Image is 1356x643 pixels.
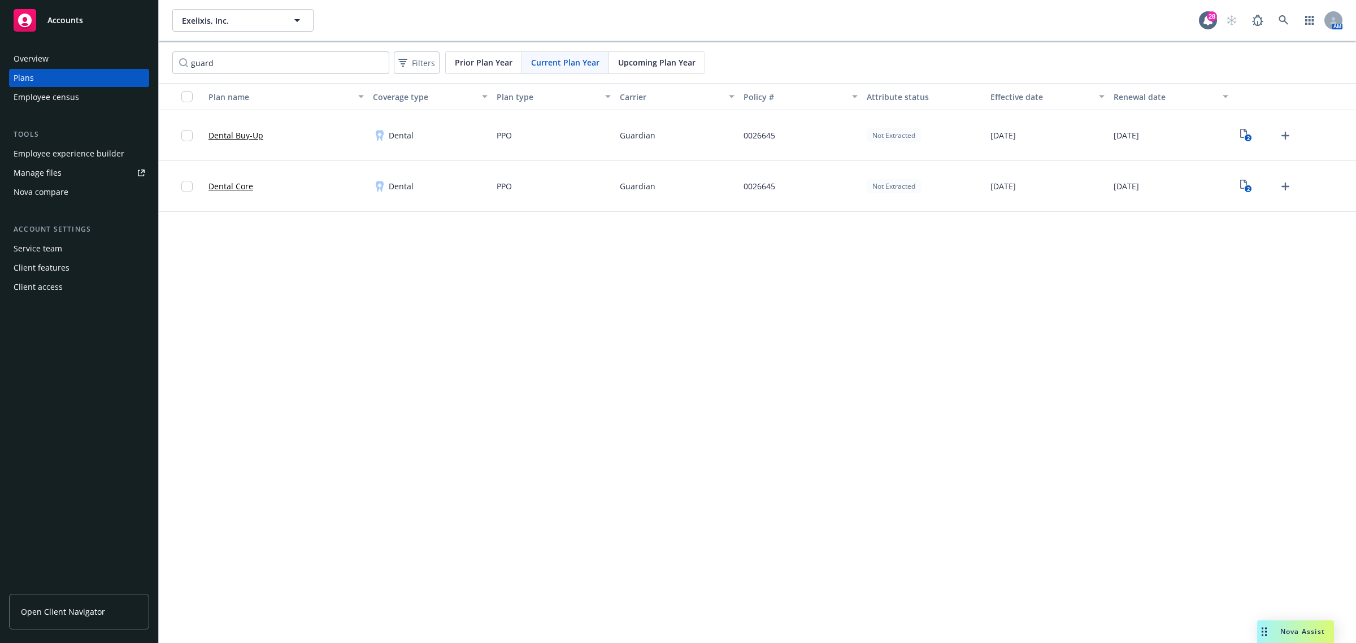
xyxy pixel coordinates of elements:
[208,180,253,192] a: Dental Core
[867,91,981,103] div: Attribute status
[744,91,845,103] div: Policy #
[1237,177,1255,195] a: View Plan Documents
[182,15,280,27] span: Exelixis, Inc.
[990,129,1016,141] span: [DATE]
[1298,9,1321,32] a: Switch app
[497,180,512,192] span: PPO
[14,183,68,201] div: Nova compare
[744,180,775,192] span: 0026645
[9,69,149,87] a: Plans
[1207,11,1217,21] div: 28
[204,83,368,110] button: Plan name
[9,88,149,106] a: Employee census
[618,57,696,68] span: Upcoming Plan Year
[1276,177,1294,195] a: Upload Plan Documents
[986,83,1109,110] button: Effective date
[1280,627,1325,636] span: Nova Assist
[1114,129,1139,141] span: [DATE]
[172,9,314,32] button: Exelixis, Inc.
[208,91,351,103] div: Plan name
[47,16,83,25] span: Accounts
[181,130,193,141] input: Toggle Row Selected
[9,183,149,201] a: Nova compare
[9,5,149,36] a: Accounts
[9,164,149,182] a: Manage files
[1276,127,1294,145] a: Upload Plan Documents
[497,129,512,141] span: PPO
[739,83,862,110] button: Policy #
[1237,127,1255,145] a: View Plan Documents
[497,91,598,103] div: Plan type
[1220,9,1243,32] a: Start snowing
[14,240,62,258] div: Service team
[9,129,149,140] div: Tools
[1257,620,1334,643] button: Nova Assist
[389,180,414,192] span: Dental
[14,88,79,106] div: Employee census
[455,57,512,68] span: Prior Plan Year
[990,180,1016,192] span: [DATE]
[1272,9,1295,32] a: Search
[1109,83,1232,110] button: Renewal date
[1247,185,1250,193] text: 2
[1247,134,1250,142] text: 2
[14,145,124,163] div: Employee experience builder
[368,83,492,110] button: Coverage type
[867,179,921,193] div: Not Extracted
[9,259,149,277] a: Client features
[396,55,437,71] span: Filters
[181,91,193,102] input: Select all
[620,180,655,192] span: Guardian
[412,57,435,69] span: Filters
[620,129,655,141] span: Guardian
[492,83,615,110] button: Plan type
[9,224,149,235] div: Account settings
[990,91,1092,103] div: Effective date
[14,278,63,296] div: Client access
[9,278,149,296] a: Client access
[1257,620,1271,643] div: Drag to move
[867,128,921,142] div: Not Extracted
[9,50,149,68] a: Overview
[1114,180,1139,192] span: [DATE]
[744,129,775,141] span: 0026645
[172,51,389,74] input: Search by name
[389,129,414,141] span: Dental
[181,181,193,192] input: Toggle Row Selected
[9,240,149,258] a: Service team
[615,83,738,110] button: Carrier
[21,606,105,618] span: Open Client Navigator
[14,164,62,182] div: Manage files
[208,129,263,141] a: Dental Buy-Up
[373,91,475,103] div: Coverage type
[1114,91,1215,103] div: Renewal date
[9,145,149,163] a: Employee experience builder
[394,51,440,74] button: Filters
[531,57,599,68] span: Current Plan Year
[14,50,49,68] div: Overview
[14,69,34,87] div: Plans
[1246,9,1269,32] a: Report a Bug
[14,259,69,277] div: Client features
[862,83,985,110] button: Attribute status
[620,91,722,103] div: Carrier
